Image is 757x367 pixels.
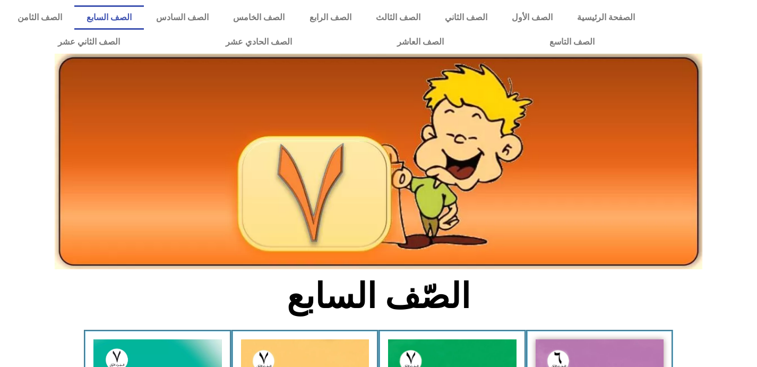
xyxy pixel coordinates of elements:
[173,30,345,54] a: الصف الحادي عشر
[345,30,497,54] a: الصف العاشر
[364,5,433,30] a: الصف الثالث
[497,30,648,54] a: الصف التاسع
[5,30,173,54] a: الصف الثاني عشر
[144,5,221,30] a: الصف السادس
[565,5,647,30] a: الصفحة الرئيسية
[5,5,74,30] a: الصف الثامن
[433,5,500,30] a: الصف الثاني
[74,5,144,30] a: الصف السابع
[221,5,297,30] a: الصف الخامس
[297,5,364,30] a: الصف الرابع
[203,276,554,317] h2: الصّف السابع
[500,5,565,30] a: الصف الأول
